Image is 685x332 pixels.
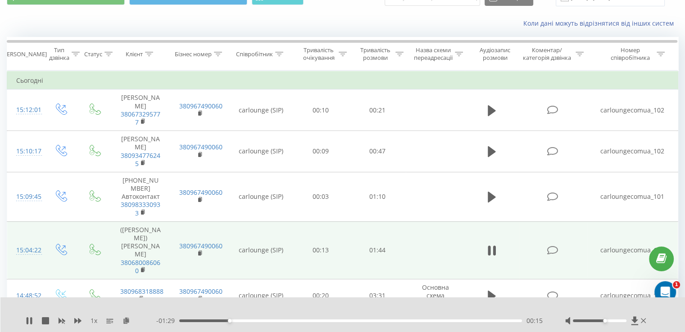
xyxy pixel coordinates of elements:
div: Назва схеми переадресації [414,46,453,62]
a: 380968318888 [120,287,163,296]
a: 380967490060 [179,102,222,110]
div: Бізнес номер [175,50,212,58]
a: 380967490060 [179,188,222,197]
td: Сьогодні [7,72,678,90]
td: 00:13 [292,221,349,279]
a: 380967490060 [179,287,222,296]
td: carloungecomua_101 [587,221,678,279]
span: 1 x [91,316,97,325]
td: carloungecomua_102 [587,131,678,172]
div: 15:12:01 [16,101,34,119]
div: Номер співробітника [606,46,654,62]
a: 380983330933 [121,200,160,217]
td: [PHONE_NUMBER] Автоконтакт [111,172,170,221]
div: Коментар/категорія дзвінка [521,46,573,62]
td: carlounge (SIP) [229,131,293,172]
td: 00:09 [292,131,349,172]
td: [PERSON_NAME] [111,131,170,172]
td: 00:21 [349,90,406,131]
a: 380673295777 [121,110,160,126]
div: Тривалість розмови [357,46,393,62]
div: 14:48:52 [16,287,34,305]
span: 1 [673,281,680,288]
td: Основна схема переадресації [406,279,465,312]
a: Коли дані можуть відрізнятися вiд інших систем [523,19,678,27]
td: carloungecomua_102 [587,90,678,131]
td: carlounge (SIP) [229,279,293,312]
div: Accessibility label [603,319,607,323]
div: Accessibility label [228,319,231,323]
td: carlounge (SIP) [229,90,293,131]
td: 01:10 [349,172,406,221]
td: 01:44 [349,221,406,279]
div: Аудіозапис розмови [473,46,517,62]
div: [PERSON_NAME] [1,50,47,58]
td: 03:31 [349,279,406,312]
div: Тип дзвінка [49,46,69,62]
span: 00:15 [526,316,543,325]
a: 380680086060 [121,258,160,275]
td: 00:47 [349,131,406,172]
td: ([PERSON_NAME]) [PERSON_NAME] [111,221,170,279]
div: Клієнт [126,50,143,58]
div: Тривалість очікування [301,46,337,62]
a: 380934776245 [121,151,160,168]
div: Статус [84,50,102,58]
td: carlounge (SIP) [229,172,293,221]
a: 380967490060 [179,242,222,250]
div: 15:09:45 [16,188,34,206]
a: 380967490060 [179,143,222,151]
td: carloungecomua_101 [587,172,678,221]
td: 00:20 [292,279,349,312]
td: carlounge (SIP) [229,221,293,279]
div: 15:10:17 [16,143,34,160]
td: 00:10 [292,90,349,131]
div: 15:04:22 [16,242,34,259]
td: 00:03 [292,172,349,221]
iframe: Intercom live chat [654,281,676,303]
td: carloungecomua_101 [587,279,678,312]
div: Співробітник [236,50,273,58]
td: [PERSON_NAME] [111,90,170,131]
span: - 01:29 [156,316,179,325]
